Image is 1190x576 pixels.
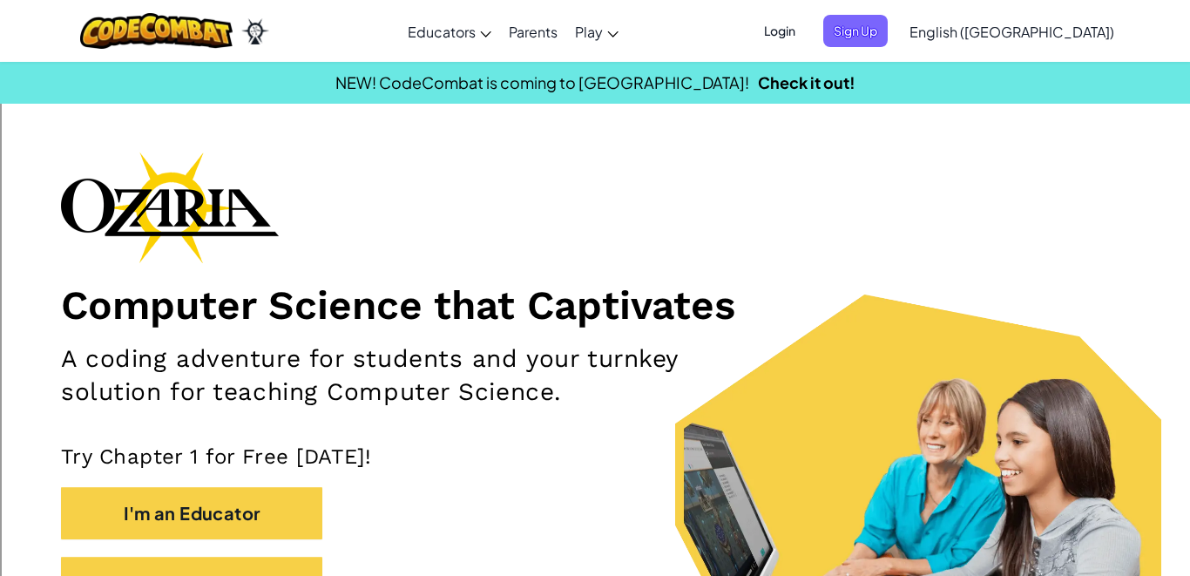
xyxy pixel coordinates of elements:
[61,281,1129,329] h1: Computer Science that Captivates
[61,152,279,263] img: Ozaria branding logo
[909,23,1114,41] span: English ([GEOGRAPHIC_DATA])
[754,15,806,47] button: Login
[901,8,1123,55] a: English ([GEOGRAPHIC_DATA])
[758,72,855,92] a: Check it out!
[61,487,322,539] button: I'm an Educator
[399,8,500,55] a: Educators
[80,13,233,49] img: CodeCombat logo
[241,18,269,44] img: Ozaria
[575,23,603,41] span: Play
[566,8,627,55] a: Play
[335,72,749,92] span: NEW! CodeCombat is coming to [GEOGRAPHIC_DATA]!
[408,23,476,41] span: Educators
[823,15,888,47] button: Sign Up
[61,342,776,409] h2: A coding adventure for students and your turnkey solution for teaching Computer Science.
[61,444,1129,470] p: Try Chapter 1 for Free [DATE]!
[500,8,566,55] a: Parents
